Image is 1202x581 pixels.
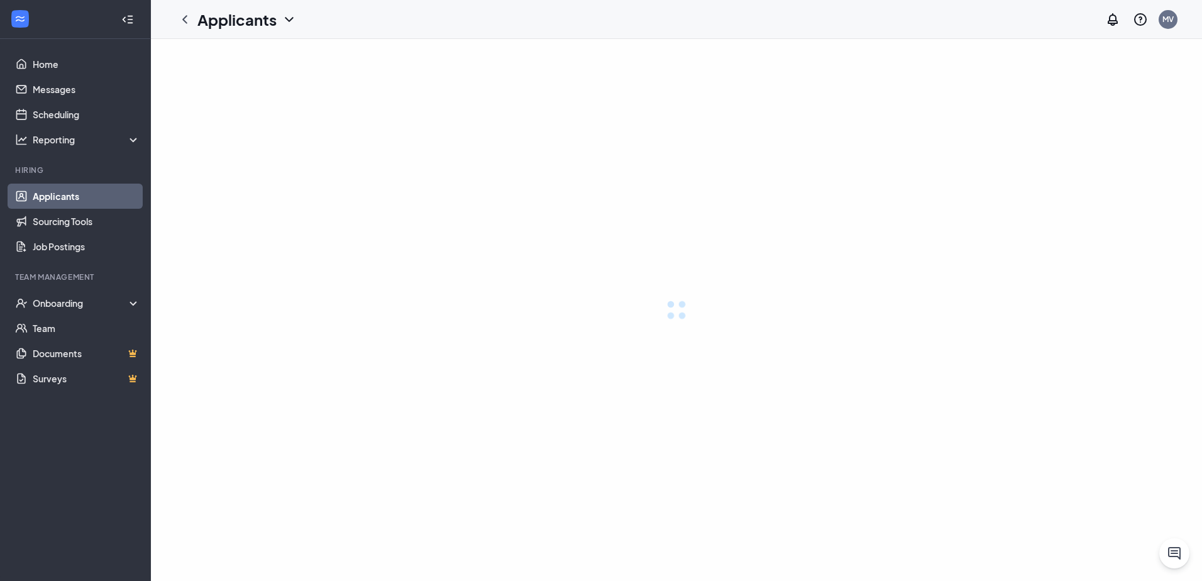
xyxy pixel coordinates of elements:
[15,165,138,175] div: Hiring
[33,366,140,391] a: SurveysCrown
[33,102,140,127] a: Scheduling
[33,297,141,309] div: Onboarding
[15,297,28,309] svg: UserCheck
[197,9,277,30] h1: Applicants
[33,52,140,77] a: Home
[1162,14,1174,25] div: MV
[33,209,140,234] a: Sourcing Tools
[33,316,140,341] a: Team
[33,341,140,366] a: DocumentsCrown
[121,13,134,26] svg: Collapse
[1167,546,1182,561] svg: ChatActive
[33,77,140,102] a: Messages
[33,234,140,259] a: Job Postings
[33,184,140,209] a: Applicants
[282,12,297,27] svg: ChevronDown
[1105,12,1120,27] svg: Notifications
[15,133,28,146] svg: Analysis
[1159,538,1189,568] button: ChatActive
[177,12,192,27] svg: ChevronLeft
[1133,12,1148,27] svg: QuestionInfo
[15,272,138,282] div: Team Management
[14,13,26,25] svg: WorkstreamLogo
[33,133,141,146] div: Reporting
